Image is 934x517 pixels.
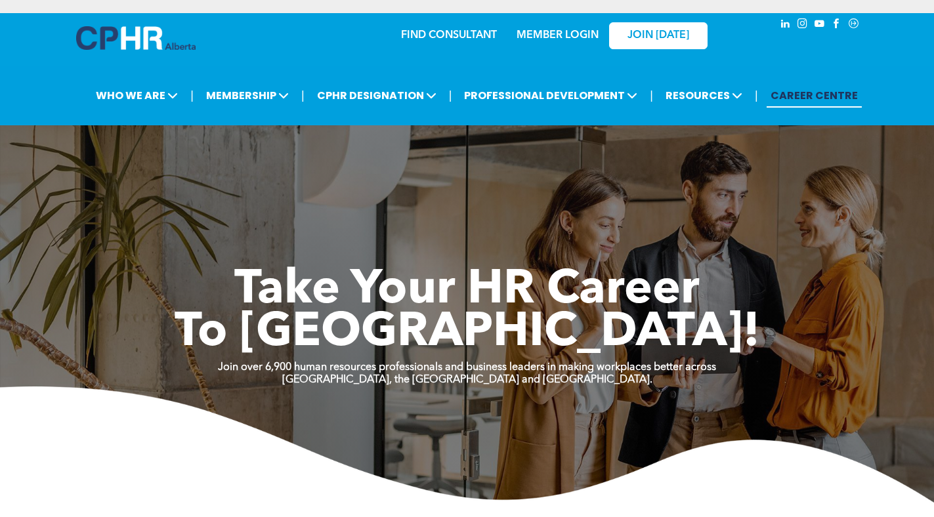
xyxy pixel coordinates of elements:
[662,83,746,108] span: RESOURCES
[401,30,497,41] a: FIND CONSULTANT
[517,30,599,41] a: MEMBER LOGIN
[796,16,810,34] a: instagram
[449,82,452,109] li: |
[767,83,862,108] a: CAREER CENTRE
[76,26,196,50] img: A blue and white logo for cp alberta
[282,375,652,385] strong: [GEOGRAPHIC_DATA], the [GEOGRAPHIC_DATA] and [GEOGRAPHIC_DATA].
[202,83,293,108] span: MEMBERSHIP
[847,16,861,34] a: Social network
[755,82,758,109] li: |
[460,83,641,108] span: PROFESSIONAL DEVELOPMENT
[301,82,305,109] li: |
[830,16,844,34] a: facebook
[190,82,194,109] li: |
[778,16,793,34] a: linkedin
[813,16,827,34] a: youtube
[175,310,760,357] span: To [GEOGRAPHIC_DATA]!
[313,83,440,108] span: CPHR DESIGNATION
[92,83,182,108] span: WHO WE ARE
[234,267,700,314] span: Take Your HR Career
[218,362,716,373] strong: Join over 6,900 human resources professionals and business leaders in making workplaces better ac...
[609,22,708,49] a: JOIN [DATE]
[627,30,689,42] span: JOIN [DATE]
[650,82,653,109] li: |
